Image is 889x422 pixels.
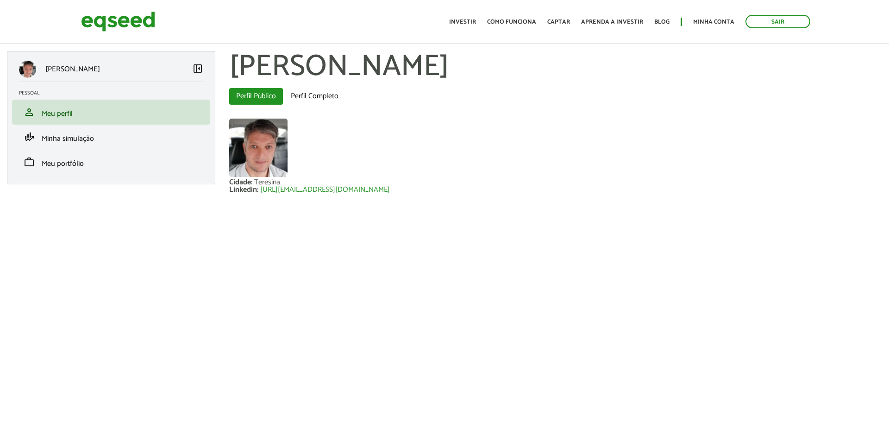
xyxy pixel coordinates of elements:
[487,19,536,25] a: Como funciona
[654,19,670,25] a: Blog
[284,88,345,105] a: Perfil Completo
[229,51,882,83] h1: [PERSON_NAME]
[229,119,288,177] img: Foto de José Ribamar Veloso Júnior
[45,65,100,74] p: [PERSON_NAME]
[745,15,810,28] a: Sair
[42,132,94,145] span: Minha simulação
[24,157,35,168] span: work
[257,183,258,196] span: :
[229,179,254,186] div: Cidade
[24,107,35,118] span: person
[42,157,84,170] span: Meu portfólio
[19,90,210,96] h2: Pessoal
[581,19,643,25] a: Aprenda a investir
[229,119,288,177] a: Ver perfil do usuário.
[192,63,203,74] span: left_panel_close
[19,107,203,118] a: personMeu perfil
[251,176,252,189] span: :
[12,100,210,125] li: Meu perfil
[229,186,260,194] div: Linkedin
[260,186,390,194] a: [URL][EMAIL_ADDRESS][DOMAIN_NAME]
[547,19,570,25] a: Captar
[192,63,203,76] a: Colapsar menu
[693,19,734,25] a: Minha conta
[12,125,210,150] li: Minha simulação
[24,132,35,143] span: finance_mode
[254,179,280,186] div: Teresina
[12,150,210,175] li: Meu portfólio
[19,157,203,168] a: workMeu portfólio
[229,88,283,105] a: Perfil Público
[19,132,203,143] a: finance_modeMinha simulação
[42,107,73,120] span: Meu perfil
[449,19,476,25] a: Investir
[81,9,155,34] img: EqSeed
